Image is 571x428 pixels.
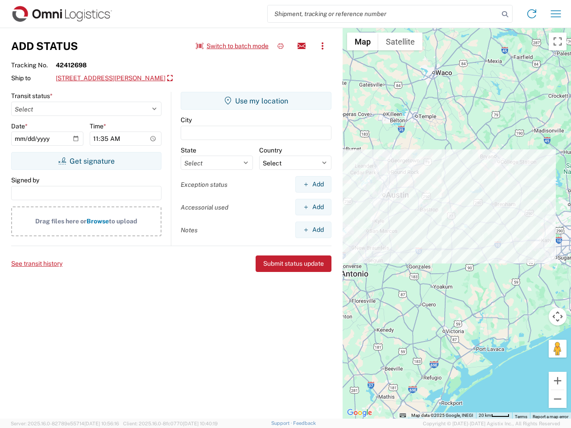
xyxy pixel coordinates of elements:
[181,116,192,124] label: City
[549,33,567,50] button: Toggle fullscreen view
[11,152,161,170] button: Get signature
[11,256,62,271] button: See transit history
[11,176,39,184] label: Signed by
[90,122,106,130] label: Time
[35,218,87,225] span: Drag files here or
[123,421,218,426] span: Client: 2025.16.0-8fc0770
[56,71,173,86] a: [STREET_ADDRESS][PERSON_NAME]
[259,146,282,154] label: Country
[476,412,512,419] button: Map Scale: 20 km per 37 pixels
[56,61,87,69] strong: 42412698
[181,203,228,211] label: Accessorial used
[271,420,294,426] a: Support
[196,39,269,53] button: Switch to batch mode
[268,5,499,22] input: Shipment, tracking or reference number
[295,222,331,238] button: Add
[181,226,198,234] label: Notes
[183,421,218,426] span: [DATE] 10:40:19
[11,61,56,69] span: Tracking No.
[256,255,331,272] button: Submit status update
[378,33,422,50] button: Show satellite imagery
[11,92,53,100] label: Transit status
[400,412,406,419] button: Keyboard shortcuts
[295,176,331,193] button: Add
[347,33,378,50] button: Show street map
[84,421,119,426] span: [DATE] 10:56:16
[11,421,119,426] span: Server: 2025.16.0-82789e55714
[549,390,567,408] button: Zoom out
[87,218,109,225] span: Browse
[515,414,527,419] a: Terms
[181,181,228,189] label: Exception status
[479,413,491,418] span: 20 km
[109,218,137,225] span: to upload
[293,420,316,426] a: Feedback
[549,340,567,358] button: Drag Pegman onto the map to open Street View
[11,122,28,130] label: Date
[549,372,567,390] button: Zoom in
[411,413,473,418] span: Map data ©2025 Google, INEGI
[295,199,331,215] button: Add
[345,407,374,419] img: Google
[11,74,56,82] span: Ship to
[423,420,560,428] span: Copyright © [DATE]-[DATE] Agistix Inc., All Rights Reserved
[11,40,78,53] h3: Add Status
[181,146,196,154] label: State
[181,92,331,110] button: Use my location
[345,407,374,419] a: Open this area in Google Maps (opens a new window)
[549,308,567,325] button: Map camera controls
[533,414,568,419] a: Report a map error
